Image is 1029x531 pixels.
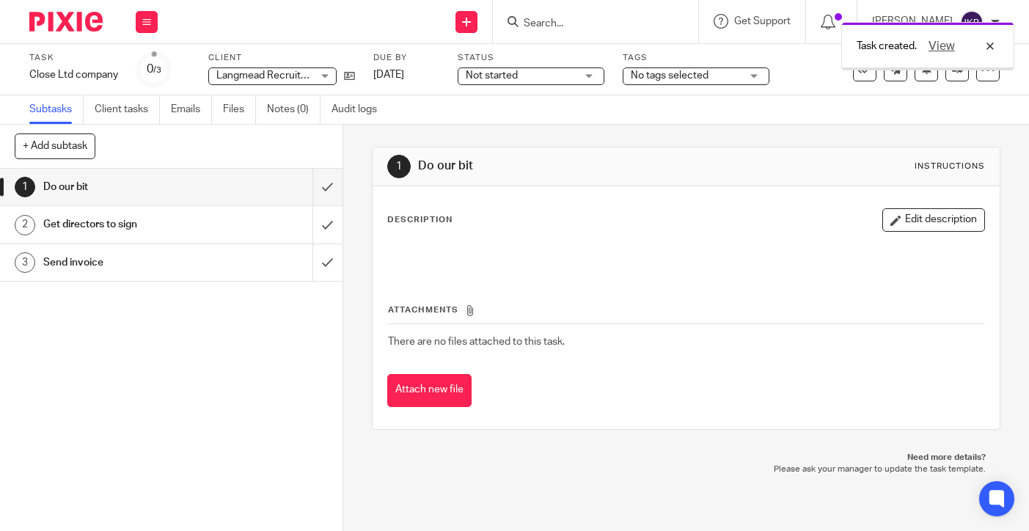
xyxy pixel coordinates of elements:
[15,215,35,235] div: 2
[388,337,565,347] span: There are no files attached to this task.
[418,158,717,174] h1: Do our bit
[15,252,35,273] div: 3
[267,95,321,124] a: Notes (0)
[95,95,160,124] a: Client tasks
[147,61,161,78] div: 0
[15,133,95,158] button: + Add subtask
[387,452,986,464] p: Need more details?
[924,37,959,55] button: View
[458,52,604,64] label: Status
[466,70,518,81] span: Not started
[882,208,985,232] button: Edit description
[915,161,985,172] div: Instructions
[29,52,118,64] label: Task
[857,39,917,54] p: Task created.
[43,213,213,235] h1: Get directors to sign
[387,155,411,178] div: 1
[373,70,404,80] span: [DATE]
[43,252,213,274] h1: Send invoice
[387,464,986,475] p: Please ask your manager to update the task template.
[29,12,103,32] img: Pixie
[387,374,472,407] button: Attach new file
[43,176,213,198] h1: Do our bit
[216,70,358,81] span: Langmead Recruitment UK Ltd
[387,214,453,226] p: Description
[171,95,212,124] a: Emails
[388,306,458,314] span: Attachments
[29,95,84,124] a: Subtasks
[631,70,708,81] span: No tags selected
[332,95,388,124] a: Audit logs
[29,67,118,82] div: Close Ltd company
[960,10,984,34] img: svg%3E
[373,52,439,64] label: Due by
[153,66,161,74] small: /3
[208,52,355,64] label: Client
[15,177,35,197] div: 1
[223,95,256,124] a: Files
